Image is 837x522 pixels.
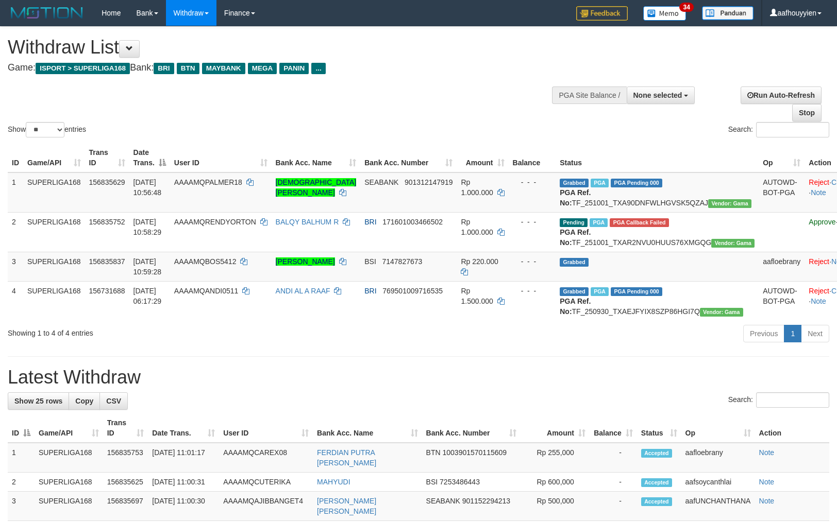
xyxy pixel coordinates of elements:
[35,443,103,473] td: SUPERLIGA168
[8,281,23,321] td: 4
[457,143,508,172] th: Amount: activate to sort column ascending
[576,6,628,21] img: Feedback.jpg
[560,179,589,187] span: Grabbed
[174,178,242,186] span: AAAAMQPALMER18
[759,281,805,321] td: AUTOWD-BOT-PGA
[521,413,590,443] th: Amount: activate to sort column ascending
[133,178,162,197] span: [DATE] 10:56:48
[364,257,376,266] span: BSI
[633,91,682,99] span: None selected
[69,392,100,410] a: Copy
[759,172,805,213] td: AUTOWD-BOT-PGA
[641,497,672,506] span: Accepted
[643,6,687,21] img: Button%20Memo.svg
[513,286,552,296] div: - - -
[154,63,174,74] span: BRI
[317,497,376,515] a: [PERSON_NAME] [PERSON_NAME]
[8,37,548,58] h1: Withdraw List
[679,3,693,12] span: 34
[641,449,672,458] span: Accepted
[89,218,125,226] span: 156835752
[170,143,272,172] th: User ID: activate to sort column ascending
[317,478,350,486] a: MAHYUDI
[513,177,552,187] div: - - -
[809,218,835,226] a: Approve
[711,239,755,248] span: Vendor URL: https://trx31.1velocity.biz
[364,287,376,295] span: BRI
[681,413,755,443] th: Op: activate to sort column ascending
[461,257,498,266] span: Rp 220.000
[461,287,493,305] span: Rp 1.500.000
[174,287,239,295] span: AAAAMQANDI0511
[133,218,162,236] span: [DATE] 10:58:29
[681,473,755,492] td: aafsoycanthlai
[148,473,219,492] td: [DATE] 11:00:31
[311,63,325,74] span: ...
[23,281,85,321] td: SUPERLIGA168
[809,257,829,266] a: Reject
[590,492,637,521] td: -
[360,143,457,172] th: Bank Acc. Number: activate to sort column ascending
[382,218,443,226] span: Copy 171601003466502 to clipboard
[560,287,589,296] span: Grabbed
[26,122,64,137] select: Showentries
[759,448,775,457] a: Note
[35,473,103,492] td: SUPERLIGA168
[23,252,85,281] td: SUPERLIGA168
[801,325,829,342] a: Next
[702,6,754,20] img: panduan.png
[8,473,35,492] td: 2
[811,188,826,197] a: Note
[521,473,590,492] td: Rp 600,000
[784,325,801,342] a: 1
[461,218,493,236] span: Rp 1.000.000
[405,178,453,186] span: Copy 901312147919 to clipboard
[743,325,784,342] a: Previous
[513,217,552,227] div: - - -
[590,473,637,492] td: -
[809,287,829,295] a: Reject
[556,281,759,321] td: TF_250930_TXAEJFYIX8SZP86HGI7Q
[174,257,237,266] span: AAAAMQBOS5412
[461,178,493,197] span: Rp 1.000.000
[521,492,590,521] td: Rp 500,000
[317,448,376,467] a: FERDIAN PUTRA [PERSON_NAME]
[759,252,805,281] td: aafloebrany
[23,212,85,252] td: SUPERLIGA168
[103,413,148,443] th: Trans ID: activate to sort column ascending
[591,179,609,187] span: Marked by aafsengchandara
[133,287,162,305] span: [DATE] 06:17:29
[177,63,199,74] span: BTN
[590,443,637,473] td: -
[14,397,62,405] span: Show 25 rows
[382,287,443,295] span: Copy 769501009716535 to clipboard
[8,63,548,73] h4: Game: Bank:
[8,324,341,338] div: Showing 1 to 4 of 4 entries
[627,86,695,104] button: None selected
[590,218,608,227] span: Marked by aafsengchandara
[792,104,822,121] a: Stop
[681,492,755,521] td: aafUNCHANTHANA
[756,392,829,408] input: Search:
[89,257,125,266] span: 156835837
[8,172,23,213] td: 1
[755,413,829,443] th: Action
[560,188,591,207] b: PGA Ref. No:
[276,257,335,266] a: [PERSON_NAME]
[552,86,626,104] div: PGA Site Balance /
[741,86,822,104] a: Run Auto-Refresh
[272,143,361,172] th: Bank Acc. Name: activate to sort column ascending
[148,443,219,473] td: [DATE] 11:01:17
[148,492,219,521] td: [DATE] 11:00:30
[103,473,148,492] td: 156835625
[8,252,23,281] td: 3
[590,413,637,443] th: Balance: activate to sort column ascending
[8,212,23,252] td: 2
[23,172,85,213] td: SUPERLIGA168
[23,143,85,172] th: Game/API: activate to sort column ascending
[364,178,398,186] span: SEABANK
[611,179,662,187] span: PGA Pending
[35,492,103,521] td: SUPERLIGA168
[556,172,759,213] td: TF_251001_TXA90DNFWLHGVSK5QZAJ
[426,478,438,486] span: BSI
